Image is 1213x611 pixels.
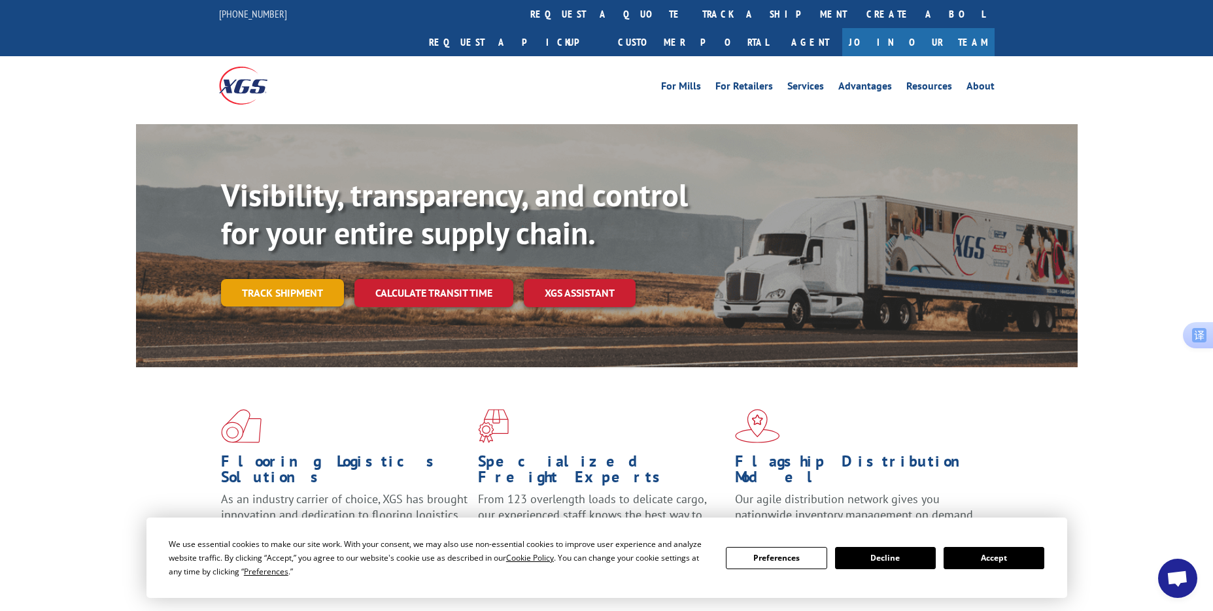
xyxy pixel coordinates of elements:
[221,491,468,538] span: As an industry carrier of choice, XGS has brought innovation and dedication to flooring logistics...
[524,279,636,307] a: XGS ASSISTANT
[354,279,513,307] a: Calculate transit time
[1158,559,1197,598] a: Open chat
[835,547,936,569] button: Decline
[221,454,468,491] h1: Flooring Logistics Solutions
[735,491,976,522] span: Our agile distribution network gives you nationwide inventory management on demand.
[244,566,288,577] span: Preferences
[944,547,1044,569] button: Accept
[906,81,952,95] a: Resources
[966,81,995,95] a: About
[735,409,780,443] img: xgs-icon-flagship-distribution-model-red
[715,81,773,95] a: For Retailers
[735,454,982,491] h1: Flagship Distribution Model
[726,547,827,569] button: Preferences
[478,491,725,550] p: From 123 overlength loads to delicate cargo, our experienced staff knows the best way to move you...
[221,409,262,443] img: xgs-icon-total-supply-chain-intelligence-red
[838,81,892,95] a: Advantages
[219,7,287,20] a: [PHONE_NUMBER]
[169,537,710,578] div: We use essential cookies to make our site work. With your consent, we may also use non-essential ...
[419,28,608,56] a: Request a pickup
[661,81,701,95] a: For Mills
[478,454,725,491] h1: Specialized Freight Experts
[478,409,509,443] img: xgs-icon-focused-on-flooring-red
[146,518,1067,598] div: Cookie Consent Prompt
[608,28,778,56] a: Customer Portal
[506,552,554,563] span: Cookie Policy
[221,174,688,253] b: Visibility, transparency, and control for your entire supply chain.
[221,279,344,306] a: Track shipment
[842,28,995,56] a: Join Our Team
[787,81,824,95] a: Services
[778,28,842,56] a: Agent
